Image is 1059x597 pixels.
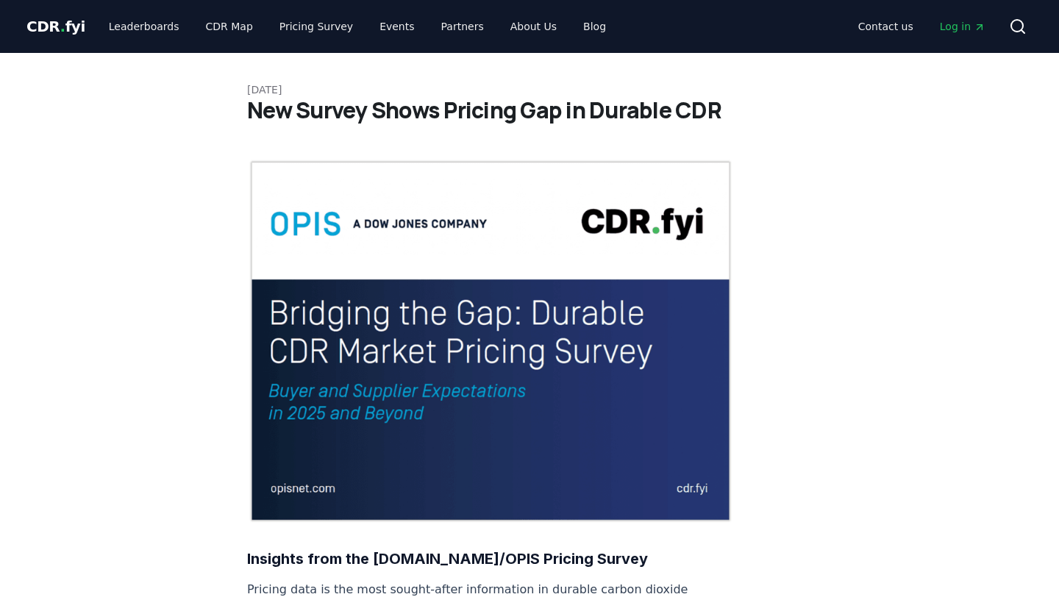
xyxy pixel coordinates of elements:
[247,159,734,523] img: blog post image
[26,16,85,37] a: CDR.fyi
[97,13,191,40] a: Leaderboards
[194,13,265,40] a: CDR Map
[928,13,997,40] a: Log in
[846,13,925,40] a: Contact us
[247,97,812,124] h1: New Survey Shows Pricing Gap in Durable CDR
[26,18,85,35] span: CDR fyi
[846,13,997,40] nav: Main
[247,82,812,97] p: [DATE]
[940,19,985,34] span: Log in
[499,13,568,40] a: About Us
[268,13,365,40] a: Pricing Survey
[368,13,426,40] a: Events
[60,18,65,35] span: .
[429,13,496,40] a: Partners
[247,550,648,568] strong: Insights from the [DOMAIN_NAME]/OPIS Pricing Survey
[571,13,618,40] a: Blog
[97,13,618,40] nav: Main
